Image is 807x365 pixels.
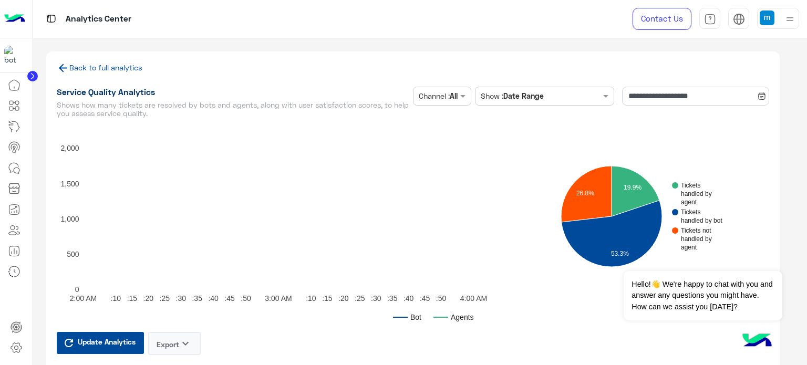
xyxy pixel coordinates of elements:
[127,294,137,302] text: :15
[322,294,333,302] text: :15
[704,13,716,25] img: tab
[60,179,79,187] text: 1,500
[681,199,697,206] text: agent
[57,122,542,332] svg: A chart.
[338,294,349,302] text: :20
[681,227,711,234] text: Tickets not
[57,332,144,354] button: Update Analytics
[611,250,628,257] text: 53.3%
[148,332,201,355] button: Exportkeyboard_arrow_down
[451,312,474,321] text: Agents
[681,182,701,189] text: Tickets
[460,294,487,302] text: 4:00 AM
[681,244,697,251] text: agent
[387,294,397,302] text: :35
[159,294,170,302] text: :25
[192,294,202,302] text: :35
[783,13,796,26] img: profile
[241,294,251,302] text: :50
[306,294,316,302] text: :10
[410,312,421,321] text: Bot
[75,285,79,294] text: 0
[57,87,409,97] h1: Service Quality Analytics
[760,11,774,25] img: userImage
[57,63,142,72] a: Back to full analytics
[66,12,131,26] p: Analytics Center
[175,294,186,302] text: :30
[403,294,413,302] text: :40
[45,12,58,25] img: tab
[265,294,292,302] text: 3:00 AM
[60,144,79,152] text: 2,000
[739,323,775,360] img: hulul-logo.png
[371,294,381,302] text: :30
[67,250,79,258] text: 500
[681,217,722,224] text: handled by bot
[534,122,751,311] svg: A chart.
[633,8,691,30] a: Contact Us
[624,183,642,191] text: 19.9%
[624,271,782,320] span: Hello!👋 We're happy to chat with you and answer any questions you might have. How can we assist y...
[699,8,720,30] a: tab
[681,208,701,216] text: Tickets
[681,235,712,243] text: handled by
[60,214,79,223] text: 1,000
[355,294,365,302] text: :25
[57,101,409,118] h5: Shows how many tickets are resolved by bots and agents, along with user satisfaction scores, to h...
[75,335,138,349] span: Update Analytics
[419,294,430,302] text: :45
[224,294,235,302] text: :45
[4,46,23,65] img: 1403182699927242
[143,294,153,302] text: :20
[208,294,219,302] text: :40
[4,8,25,30] img: Logo
[436,294,446,302] text: :50
[110,294,121,302] text: :10
[733,13,745,25] img: tab
[576,189,594,196] text: 26.8%
[69,294,96,302] text: 2:00 AM
[179,337,192,350] i: keyboard_arrow_down
[681,190,712,197] text: handled by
